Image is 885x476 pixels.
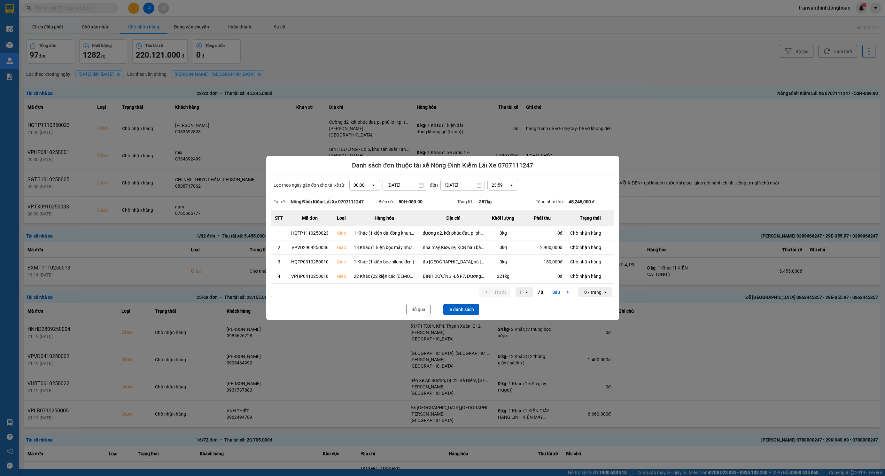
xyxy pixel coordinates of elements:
div: 10 / trang [582,289,602,295]
div: Tổng phải thu: [536,198,614,205]
svg: open [509,183,514,188]
div: 4 [275,273,283,279]
div: Biển số: [378,198,457,205]
button: In danh sách [443,304,479,315]
input: Selected 00:00. Select a time, 24-hour format. [365,182,366,188]
div: Giao [337,230,346,236]
div: Tổng KL: [457,198,536,205]
th: Hàng hóa [350,210,419,226]
div: dialog [266,156,619,320]
div: Chờ nhận hàng [570,259,610,265]
svg: open [603,290,608,295]
input: Selected 10 / trang. [602,289,603,295]
div: 1 Khác (1 kiện bọc nilong đen ) [354,259,415,265]
th: Khối lượng [488,210,518,226]
div: 2,900,000 đ [522,244,563,251]
div: 0 kg [492,230,515,236]
div: 0 đ [522,230,563,236]
input: Select a date. [383,180,427,190]
div: 13 Khác (1 kiện bọc máy nhựa bọc FE +12 bao tải trắng ) [354,244,415,251]
svg: open [524,290,529,295]
input: Select a date. [441,180,485,190]
div: 1 [519,289,522,295]
div: 180,000 đ [522,259,563,265]
div: Lọc theo ngày gán đơn cho tài xế từ [271,180,614,191]
button: Bỏ qua [406,304,431,315]
button: previous page. current page 1 / 3 [479,287,510,297]
strong: Nông Đình Kiểm Lái Xe 0707111247 [291,199,364,204]
div: Giao [337,244,346,251]
div: đến [427,181,440,189]
th: Loại [333,210,350,226]
div: 0 đ [522,273,563,279]
div: 22 Khác (22 kiện các [DEMOGRAPHIC_DATA] logo huawei) [354,273,415,279]
strong: 50H-089.90 [399,199,423,204]
span: / 3 [538,288,543,296]
div: đường d2, kđt phúc đạt, p. phú lơi, tp. thủ dầu một, bình dương [423,230,484,236]
div: HQTP0310250010 [291,259,329,265]
div: Giao [337,259,346,265]
div: 3 [275,259,283,265]
div: ấp [GEOGRAPHIC_DATA], xã [GEOGRAPHIC_DATA], huyện [GEOGRAPHIC_DATA], [GEOGRAPHIC_DATA] [423,259,484,265]
div: 0 kg [492,244,515,251]
div: 23:59 [492,182,503,188]
th: Địa chỉ [419,210,488,226]
div: HQTP1110250023 [291,230,329,236]
th: Trạng thái [566,210,614,226]
div: VPVD2909250036 [291,244,329,251]
div: nhà máy Kiswire, KCN bàu bàng, [GEOGRAPHIC_DATA] [423,244,484,251]
span: Danh sách đơn thuộc tài xế Nông Đình Kiểm Lái Xe 0707111247 [352,161,533,170]
div: Giao [337,273,346,279]
div: 1 Khác (1 kiện dài đóng khung gỗ (tranh)) [354,230,415,236]
th: STT [271,210,287,226]
input: Selected 23:59. Select a time, 24-hour format. [503,182,504,188]
div: 1 [275,230,283,236]
div: BÌNH DƯƠNG -Lô F7, Đường, [GEOGRAPHIC_DATA], [GEOGRAPHIC_DATA] mới, [GEOGRAPHIC_DATA] [423,273,484,279]
div: Chờ nhận hàng [570,273,610,279]
div: 2 [275,244,283,251]
div: VPHP0410250018 [291,273,329,279]
th: Phải thu [518,210,566,226]
svg: open [371,183,376,188]
strong: 357 kg [479,199,492,204]
div: Chờ nhận hàng [570,230,610,236]
strong: 45,245,000 đ [569,199,595,204]
div: 00:00 [353,182,365,188]
div: 0 kg [492,259,515,265]
div: Tài xế: [274,198,378,205]
th: Mã đơn [287,210,333,226]
button: next page. current page 1 / 3 [548,287,575,297]
div: 221 kg [492,273,515,279]
div: Chờ nhận hàng [570,244,610,251]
